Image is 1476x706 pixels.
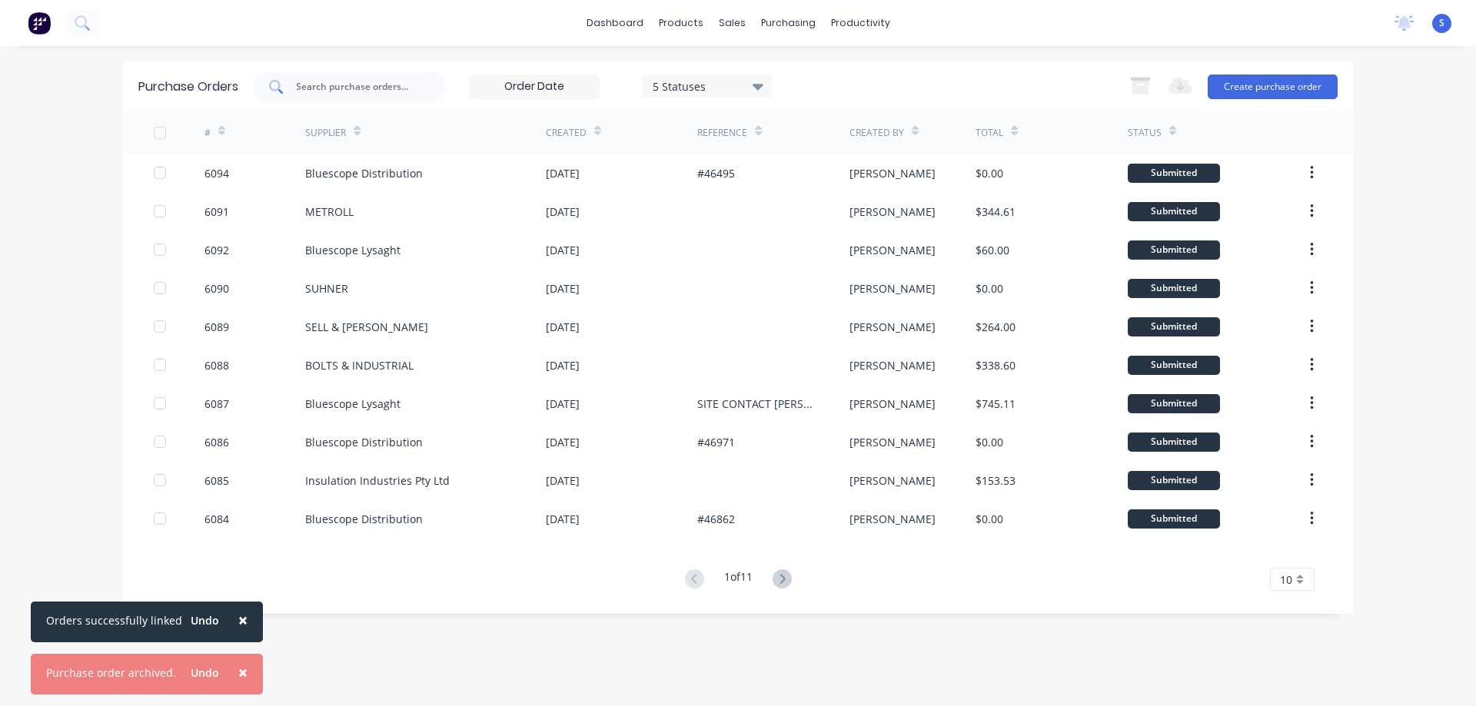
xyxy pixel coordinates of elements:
div: SITE CONTACT [PERSON_NAME] - [PHONE_NUMBER] *LEAVE ON FRONT NATURE STRIP* [697,396,818,412]
div: Submitted [1128,471,1220,490]
div: Submitted [1128,202,1220,221]
div: Submitted [1128,279,1220,298]
div: $153.53 [976,472,1016,489]
div: [PERSON_NAME] [849,242,936,258]
div: $0.00 [976,165,1003,181]
div: [PERSON_NAME] [849,319,936,335]
span: × [238,609,248,631]
div: 5 Statuses [653,78,763,94]
div: Purchase order archived. [46,665,176,681]
div: Created By [849,126,904,140]
div: $60.00 [976,242,1009,258]
div: Submitted [1128,240,1220,260]
div: $344.61 [976,204,1016,220]
span: × [238,661,248,683]
div: [PERSON_NAME] [849,280,936,297]
button: Undo [182,661,228,684]
button: Close [223,654,263,691]
span: S [1439,16,1444,30]
input: Search purchase orders... [294,79,422,94]
div: [DATE] [546,165,580,181]
div: Submitted [1128,394,1220,413]
div: $338.60 [976,357,1016,373]
div: METROLL [305,204,354,220]
div: 6089 [204,319,229,335]
div: products [651,12,711,35]
div: [PERSON_NAME] [849,396,936,412]
div: $0.00 [976,434,1003,450]
div: 6084 [204,511,229,527]
button: Undo [182,609,228,632]
div: #46862 [697,511,735,527]
div: Bluescope Distribution [305,434,423,450]
div: Total [976,126,1003,140]
div: Orders successfully linked [46,612,182,628]
div: 6085 [204,472,229,489]
div: 6086 [204,434,229,450]
div: [PERSON_NAME] [849,472,936,489]
div: SUHNER [305,280,348,297]
div: [DATE] [546,242,580,258]
div: $0.00 [976,280,1003,297]
div: Bluescope Distribution [305,511,423,527]
div: [PERSON_NAME] [849,165,936,181]
div: 6088 [204,357,229,373]
div: [DATE] [546,319,580,335]
div: Purchase Orders [138,78,238,96]
div: 6091 [204,204,229,220]
div: [PERSON_NAME] [849,511,936,527]
div: sales [711,12,753,35]
img: Factory [28,12,51,35]
div: [PERSON_NAME] [849,434,936,450]
a: dashboard [579,12,651,35]
div: Bluescope Lysaght [305,242,401,258]
div: 6087 [204,396,229,412]
div: 1 of 11 [724,568,753,591]
div: #46971 [697,434,735,450]
div: Bluescope Lysaght [305,396,401,412]
div: BOLTS & INDUSTRIAL [305,357,414,373]
div: [DATE] [546,511,580,527]
div: $264.00 [976,319,1016,335]
div: [PERSON_NAME] [849,204,936,220]
div: Submitted [1128,356,1220,375]
div: Submitted [1128,164,1220,183]
div: [DATE] [546,357,580,373]
div: [DATE] [546,396,580,412]
div: Status [1128,126,1162,140]
div: Submitted [1128,509,1220,529]
div: [DATE] [546,434,580,450]
div: productivity [823,12,898,35]
div: SELL & [PERSON_NAME] [305,319,428,335]
div: 6090 [204,280,229,297]
div: [PERSON_NAME] [849,357,936,373]
button: Create purchase order [1208,75,1338,99]
div: Created [546,126,587,140]
div: # [204,126,211,140]
div: Submitted [1128,433,1220,452]
div: [DATE] [546,204,580,220]
div: Insulation Industries Pty Ltd [305,472,450,489]
div: Supplier [305,126,346,140]
div: Bluescope Distribution [305,165,423,181]
div: Reference [697,126,747,140]
div: $745.11 [976,396,1016,412]
div: [DATE] [546,472,580,489]
div: 6094 [204,165,229,181]
div: $0.00 [976,511,1003,527]
div: [DATE] [546,280,580,297]
div: 6092 [204,242,229,258]
input: Order Date [470,75,599,98]
button: Close [223,602,263,638]
div: purchasing [753,12,823,35]
div: #46495 [697,165,735,181]
span: 10 [1280,572,1292,588]
div: Submitted [1128,317,1220,336]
